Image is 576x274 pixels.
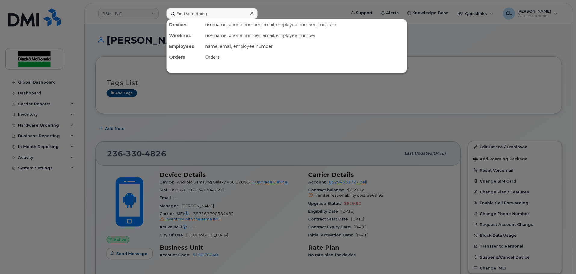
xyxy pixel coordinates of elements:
div: username, phone number, email, employee number [203,30,407,41]
div: name, email, employee number [203,41,407,52]
div: Wirelines [167,30,203,41]
div: Orders [203,52,407,63]
div: Devices [167,19,203,30]
div: username, phone number, email, employee number, imei, sim [203,19,407,30]
div: Orders [167,52,203,63]
div: Employees [167,41,203,52]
